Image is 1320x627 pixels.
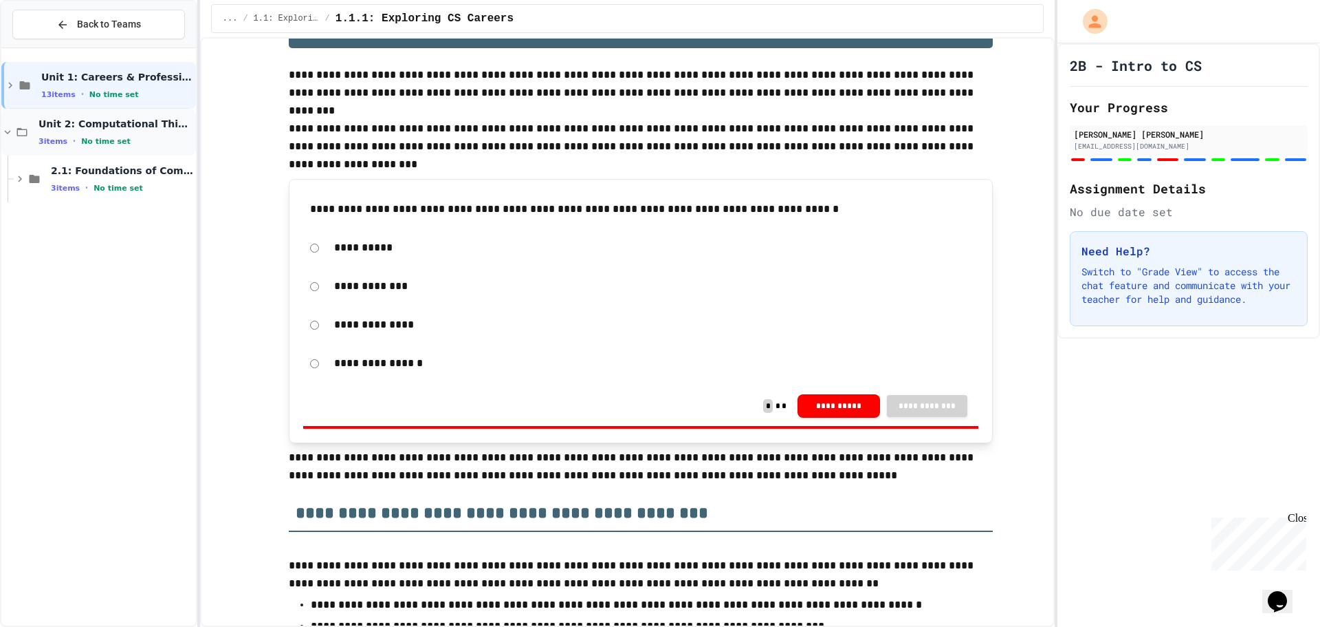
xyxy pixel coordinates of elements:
span: 3 items [51,184,80,193]
span: / [325,13,330,24]
span: Back to Teams [77,17,141,32]
span: 13 items [41,90,76,99]
h2: Assignment Details [1070,179,1308,198]
h3: Need Help? [1081,243,1296,259]
span: Unit 1: Careers & Professionalism [41,71,193,83]
p: Switch to "Grade View" to access the chat feature and communicate with your teacher for help and ... [1081,265,1296,306]
h2: Your Progress [1070,98,1308,117]
iframe: chat widget [1206,512,1306,571]
div: Chat with us now!Close [5,6,95,87]
span: ... [223,13,238,24]
h1: 2B - Intro to CS [1070,56,1202,75]
span: 3 items [38,137,67,146]
button: Back to Teams [12,10,185,39]
div: [PERSON_NAME] [PERSON_NAME] [1074,128,1303,140]
span: No time set [89,90,139,99]
div: [EMAIL_ADDRESS][DOMAIN_NAME] [1074,141,1303,151]
span: Unit 2: Computational Thinking & Problem-Solving [38,118,193,130]
span: 1.1.1: Exploring CS Careers [335,10,514,27]
div: My Account [1068,6,1111,37]
span: No time set [93,184,143,193]
span: 1.1: Exploring CS Careers [254,13,320,24]
span: • [85,182,88,193]
span: / [243,13,247,24]
span: No time set [81,137,131,146]
iframe: chat widget [1262,572,1306,613]
span: • [73,136,76,147]
span: • [81,89,84,100]
div: No due date set [1070,204,1308,220]
span: 2.1: Foundations of Computational Thinking [51,164,193,177]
